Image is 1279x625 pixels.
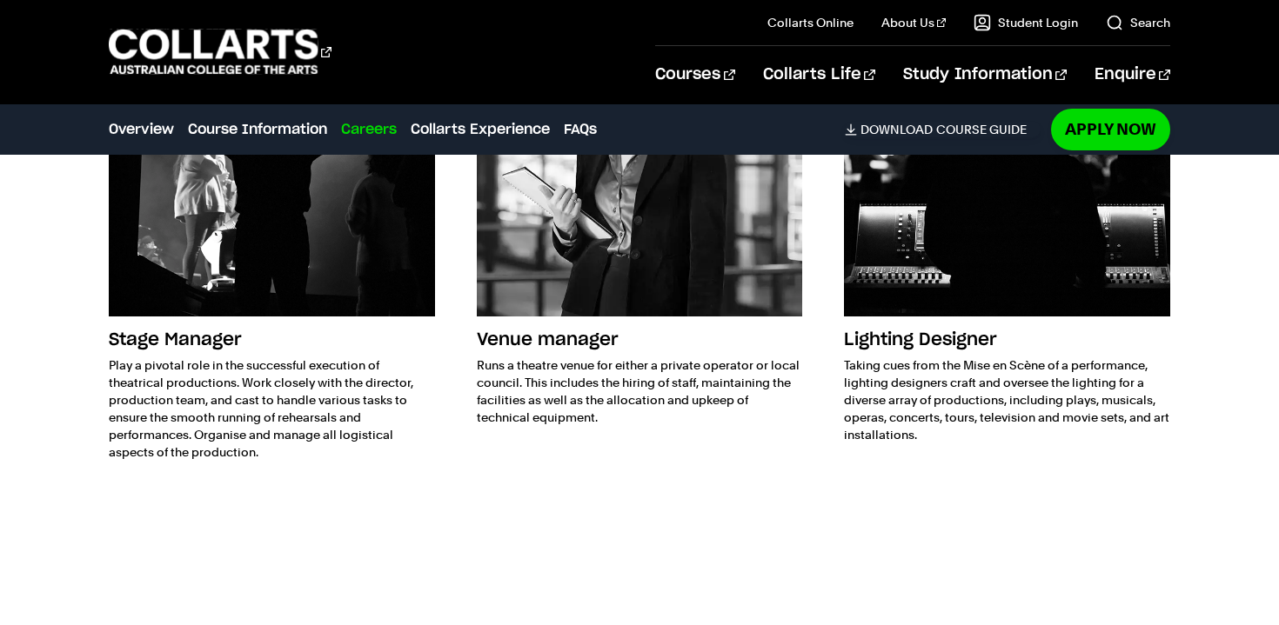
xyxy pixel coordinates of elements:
[767,14,854,31] a: Collarts Online
[1095,46,1170,103] a: Enquire
[845,122,1041,137] a: DownloadCourse Guide
[844,356,1170,443] p: Taking cues from the Mise en Scène of a performance, lighting designers craft and oversee the lig...
[903,46,1067,103] a: Study Information
[477,356,803,426] p: Runs a theatre venue for either a private operator or local council. This includes the hiring of ...
[109,356,435,461] p: Play a pivotal role in the successful execution of theatrical productions. Work closely with the ...
[1106,14,1170,31] a: Search
[763,46,875,103] a: Collarts Life
[109,119,174,140] a: Overview
[411,119,550,140] a: Collarts Experience
[881,14,946,31] a: About Us
[109,27,331,76] div: Go to homepage
[1051,109,1170,150] a: Apply Now
[564,119,597,140] a: FAQs
[655,46,734,103] a: Courses
[844,323,1170,356] h3: Lighting Designer
[341,119,397,140] a: Careers
[860,122,933,137] span: Download
[188,119,327,140] a: Course Information
[477,323,803,356] h3: Venue manager
[109,323,435,356] h3: Stage Manager
[974,14,1078,31] a: Student Login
